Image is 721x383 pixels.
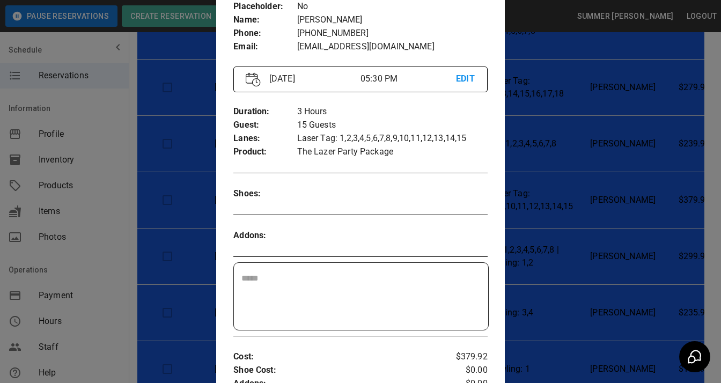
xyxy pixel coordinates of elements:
[360,72,456,85] p: 05:30 PM
[233,27,297,40] p: Phone :
[297,40,488,54] p: [EMAIL_ADDRESS][DOMAIN_NAME]
[297,119,488,132] p: 15 Guests
[233,187,297,201] p: Shoes :
[265,72,360,85] p: [DATE]
[246,72,261,87] img: Vector
[233,145,297,159] p: Product :
[233,132,297,145] p: Lanes :
[297,132,488,145] p: Laser Tag: 1,2,3,4,5,6,7,8,9,10,11,12,13,14,15
[233,364,445,377] p: Shoe Cost :
[456,72,475,86] p: EDIT
[233,13,297,27] p: Name :
[233,119,297,132] p: Guest :
[233,350,445,364] p: Cost :
[445,364,488,377] p: $0.00
[297,145,488,159] p: The Lazer Party Package
[297,105,488,119] p: 3 Hours
[297,27,488,40] p: [PHONE_NUMBER]
[233,229,297,242] p: Addons :
[233,40,297,54] p: Email :
[445,350,488,364] p: $379.92
[233,105,297,119] p: Duration :
[297,13,488,27] p: [PERSON_NAME]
